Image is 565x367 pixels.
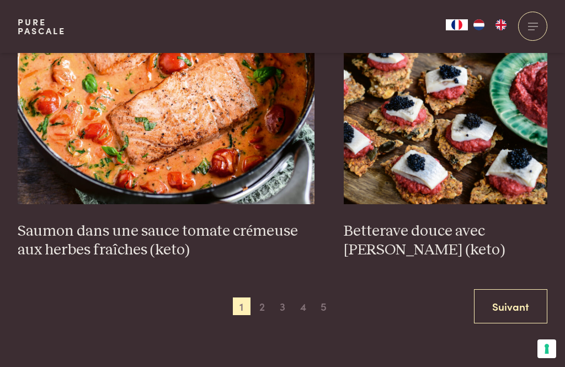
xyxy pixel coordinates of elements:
[315,297,332,315] span: 5
[294,297,312,315] span: 4
[468,19,512,30] ul: Language list
[344,222,547,260] h3: Betterave douce avec [PERSON_NAME] (keto)
[233,297,250,315] span: 1
[18,222,315,260] h3: Saumon dans une sauce tomate crémeuse aux herbes fraîches (keto)
[446,19,468,30] a: FR
[474,289,547,324] a: Suivant
[490,19,512,30] a: EN
[446,19,468,30] div: Language
[446,19,512,30] aside: Language selected: Français
[537,339,556,358] button: Vos préférences en matière de consentement pour les technologies de suivi
[18,18,66,35] a: PurePascale
[468,19,490,30] a: NL
[253,297,271,315] span: 2
[274,297,291,315] span: 3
